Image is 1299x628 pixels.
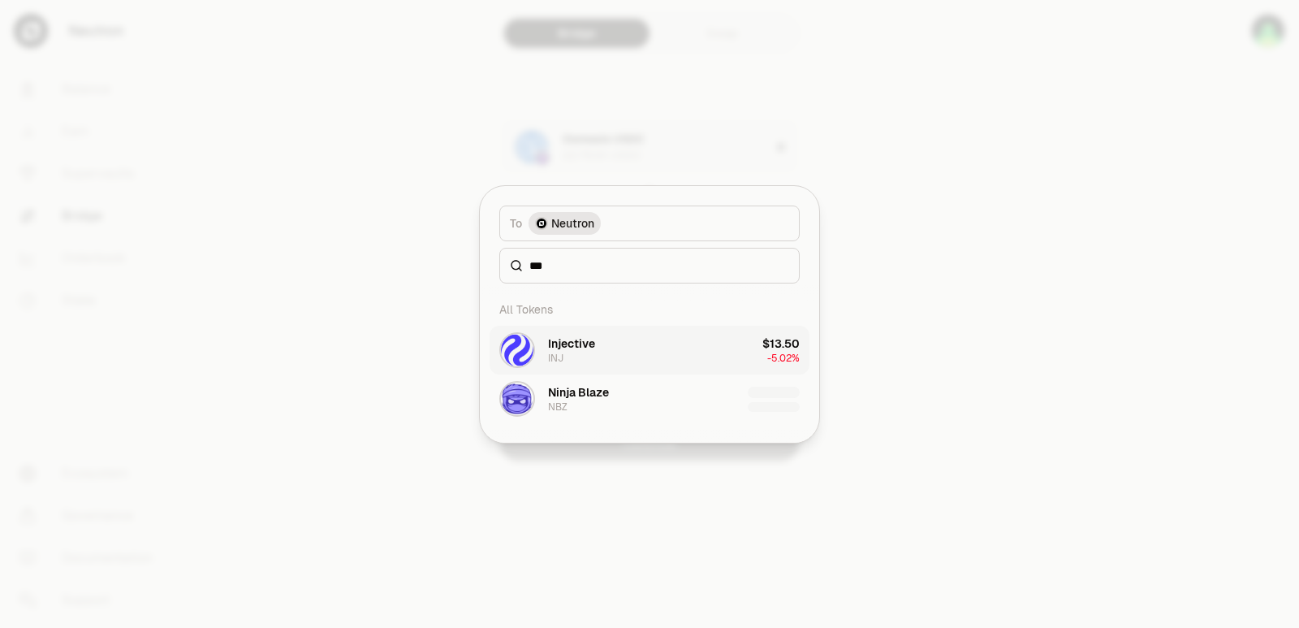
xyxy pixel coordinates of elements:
div: NBZ [548,401,568,414]
div: All Tokens [490,293,809,326]
button: NBZ LogoNinja BlazeNBZ [490,375,809,423]
div: Ninja Blaze [548,384,609,401]
span: To [510,215,522,232]
div: $13.50 [762,336,800,352]
img: INJ Logo [501,334,533,366]
img: NBZ Logo [501,383,533,415]
span: Neutron [551,215,594,232]
span: -5.02% [767,352,800,365]
div: Injective [548,336,595,352]
img: Neutron Logo [535,217,548,230]
button: ToNeutron LogoNeutron [499,206,800,241]
button: INJ LogoInjectiveINJ$13.50-5.02% [490,326,809,375]
div: INJ [548,352,563,365]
